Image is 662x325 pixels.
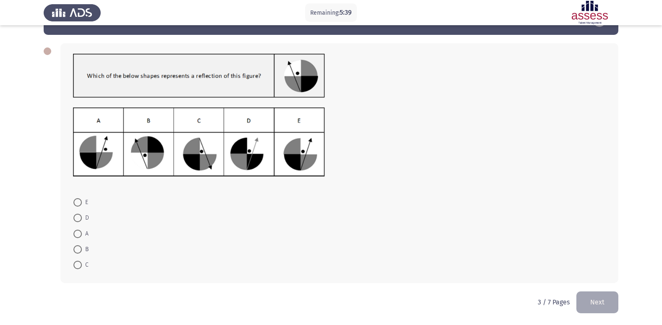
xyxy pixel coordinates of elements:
[82,197,88,207] span: E
[561,1,618,24] img: Assessment logo of Assessment En (Focus & 16PD)
[538,298,570,306] p: 3 / 7 Pages
[73,107,325,176] img: UkFYYl8wMDNfQi5wbmcxNjkxMjk2MDA5MTc5.png
[82,213,89,223] span: D
[82,260,89,270] span: C
[73,54,325,98] img: UkFYYl8wMDNfQS5wbmcxNjkxMjk1OTg0Mzcw.png
[310,8,352,18] p: Remaining:
[576,291,618,313] button: load next page
[44,1,101,24] img: Assess Talent Management logo
[82,229,89,239] span: A
[340,8,352,16] span: 5:39
[82,244,89,254] span: B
